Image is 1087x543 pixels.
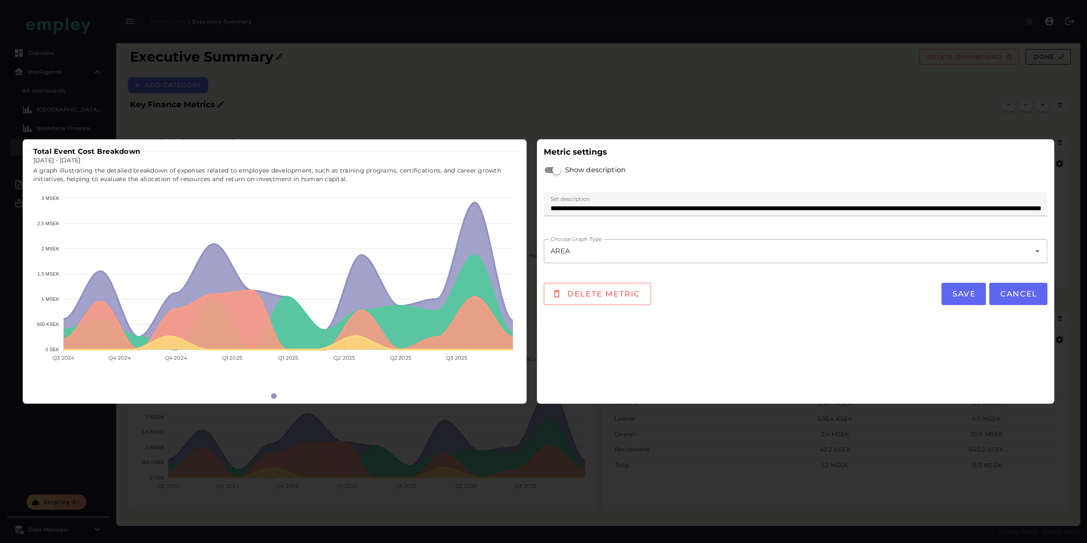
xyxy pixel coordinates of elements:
[551,246,570,256] span: AREA
[278,355,299,361] tspan: Q1 2025
[108,355,131,361] tspan: Q4 2024
[30,147,144,156] h3: Total Event Cost Breakdown
[989,283,1047,305] button: Cancel
[544,146,1048,158] h3: Metric settings
[999,289,1037,299] span: Cancel
[53,355,75,361] tspan: Q3 2024
[941,283,986,305] button: Save
[45,347,59,352] tspan: 0 SEK
[164,355,187,361] tspan: Q4 2024
[566,289,640,299] span: Delete metric
[41,246,59,251] tspan: 2 MSEK
[41,296,59,302] tspan: 1 MSEK
[37,322,59,327] tspan: 500 KSEK
[952,289,976,299] span: Save
[390,355,412,361] tspan: Q2 2025
[222,355,242,361] tspan: Q1 2025
[561,158,626,182] label: Show description
[28,161,524,189] div: A graph illustrating the detailed breakdown of expenses related to employee development, such as ...
[37,221,59,226] tspan: 2.5 MSEK
[446,355,468,361] tspan: Q3 2025
[544,283,651,305] button: Delete metric
[334,355,355,361] tspan: Q2 2025
[41,196,59,201] tspan: 3 MSEK
[37,271,59,276] tspan: 1.5 MSEK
